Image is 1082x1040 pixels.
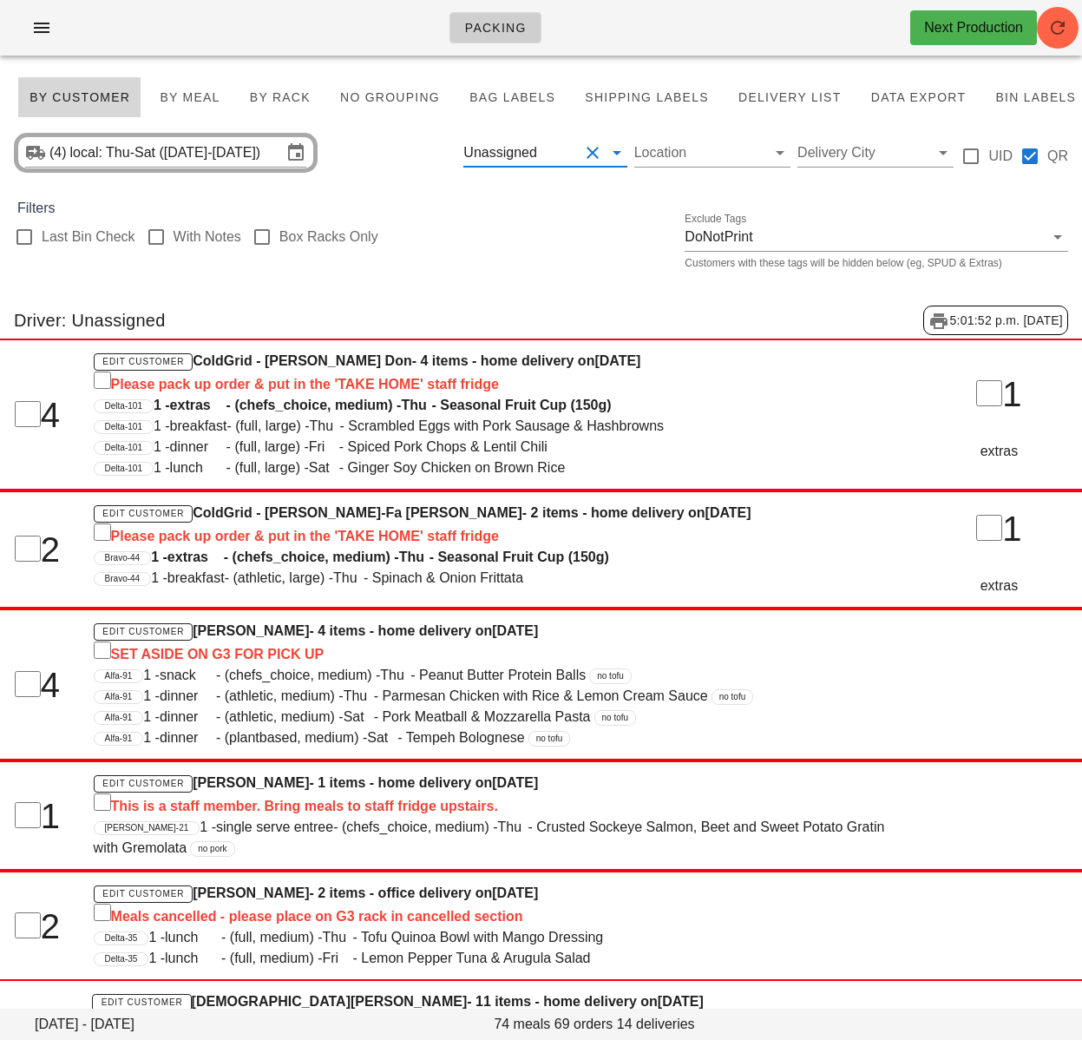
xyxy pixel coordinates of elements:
label: UID [988,148,1013,165]
button: By Customer [17,76,141,118]
span: Thu [401,395,431,416]
span: Sat [309,457,339,478]
button: Bag Labels [458,76,567,118]
a: Edit Customer [94,353,193,371]
button: By Meal [148,76,231,118]
span: [DATE] [492,623,538,638]
span: Thu [399,547,430,568]
span: 1 - - (full, medium) - - Tofu Quinoa Bowl with Mango Dressing [148,930,603,945]
label: Exclude Tags [685,213,746,226]
span: [DATE] [594,353,640,368]
span: Alfa-91 [105,712,133,724]
a: Edit Customer [94,885,193,903]
span: Alfa-91 [105,670,133,682]
span: Thu [310,416,340,437]
h4: ColdGrid - [PERSON_NAME]-Fa [PERSON_NAME] - 2 items - home delivery on [94,503,897,547]
span: 1 - - (chefs_choice, medium) - - Seasonal Fruit Cup (150g) [151,550,609,564]
span: Edit Customer [102,627,184,636]
span: Shipping Labels [584,90,709,104]
button: Data Export [860,76,978,118]
div: Next Production [924,17,1023,38]
span: Packing [464,21,527,35]
span: extras [167,547,224,568]
span: breakfast [167,568,225,589]
span: [DATE] [492,885,538,900]
a: Packing [449,12,541,43]
div: 1 [918,368,1080,420]
span: Bravo-44 [105,552,141,564]
div: 1 [918,503,1080,555]
span: Sat [344,707,374,727]
span: Thu [498,817,528,838]
span: snack [160,665,216,686]
span: Delta-35 [105,953,138,965]
div: Meals cancelled - please place on G3 rack in cancelled section [94,904,897,927]
span: Edit Customer [101,997,183,1007]
label: Last Bin Check [42,228,135,246]
div: Location [634,139,790,167]
h4: [PERSON_NAME] - 4 items - home delivery on [94,621,897,665]
span: dinner [160,686,216,707]
span: Edit Customer [102,357,184,366]
span: dinner [160,707,216,727]
span: [DATE] [658,994,704,1009]
button: Clear Filter by driver [582,142,603,163]
div: UnassignedClear Filter by driver [463,139,626,167]
div: (4) [49,144,70,161]
label: QR [1047,148,1068,165]
button: No grouping [329,76,451,118]
span: Delta-101 [105,400,142,412]
span: By Rack [249,90,311,104]
div: Exclude TagsDoNotPrint [685,223,1068,251]
span: Alfa-91 [105,733,133,745]
span: Thu [344,686,374,707]
span: By Meal [159,90,220,104]
span: lunch [165,927,221,948]
label: With Notes [174,228,241,246]
span: Bag Labels [469,90,555,104]
span: 1 - - (full, medium) - - Lemon Pepper Tuna & Arugula Salad [148,951,590,965]
div: This is a staff member. Bring meals to staff fridge upstairs. [94,793,897,817]
span: Sat [367,727,397,748]
span: 1 - - (full, large) - - Spiced Pork Chops & Lentil Chili [154,439,548,454]
span: lunch [165,948,221,969]
span: Delta-101 [105,442,142,454]
span: Fri [323,948,353,969]
h4: [PERSON_NAME] - 2 items - office delivery on [94,883,897,927]
span: Thu [380,665,410,686]
a: Edit Customer [94,775,193,793]
span: breakfast [170,416,227,437]
span: Fri [309,437,339,457]
span: By Customer [29,90,130,104]
div: DoNotPrint [685,229,752,245]
span: Delivery List [738,90,842,104]
a: Edit Customer [94,623,193,641]
span: No grouping [339,90,440,104]
span: Edit Customer [102,779,184,788]
span: lunch [170,457,226,478]
button: By Rack [239,76,322,118]
div: Unassigned [463,145,537,161]
span: Bin Labels [994,90,1076,104]
span: Delta-101 [105,421,142,433]
span: Alfa-91 [105,691,133,703]
span: Data Export [870,90,967,104]
label: Box Racks Only [279,228,378,246]
span: 1 - - (plantbased, medium) - - Tempeh Bolognese [143,730,524,745]
a: Edit Customer [92,994,192,1011]
div: Customers with these tags will be hidden below (eg, SPUD & Extras) [685,258,1068,268]
span: 1 - - (athletic, medium) - - Pork Meatball & Mozzarella Pasta [143,709,590,724]
span: Thu [333,568,364,589]
div: SET ASIDE ON G3 FOR PICK UP [94,642,897,665]
span: Delta-35 [105,932,138,945]
div: 5:01:52 p.m. [DATE] [923,306,1068,335]
button: Shipping Labels [574,76,720,118]
span: 1 - - (chefs_choice, medium) - - Seasonal Fruit Cup (150g) [154,398,612,412]
button: Delivery List [727,76,853,118]
span: 1 - - (athletic, large) - - Spinach & Onion Frittata [151,570,523,585]
span: 1 - - (athletic, medium) - - Parmesan Chicken with Rice & Lemon Cream Sauce [143,688,707,703]
div: Please pack up order & put in the 'TAKE HOME' staff fridge [94,372,897,395]
span: 1 - - (full, large) - - Scrambled Eggs with Pork Sausage & Hashbrowns [154,418,664,433]
span: Bravo-44 [105,573,141,585]
span: [DATE] [705,505,751,520]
